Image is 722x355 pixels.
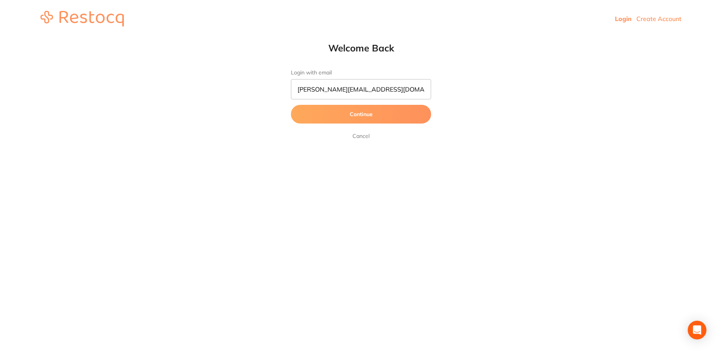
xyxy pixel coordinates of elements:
a: Create Account [636,15,681,23]
a: Cancel [351,131,371,141]
img: restocq_logo.svg [41,11,124,26]
button: Continue [291,105,431,124]
label: Login with email [291,69,431,76]
div: Open Intercom Messenger [688,321,706,339]
a: Login [615,15,632,23]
